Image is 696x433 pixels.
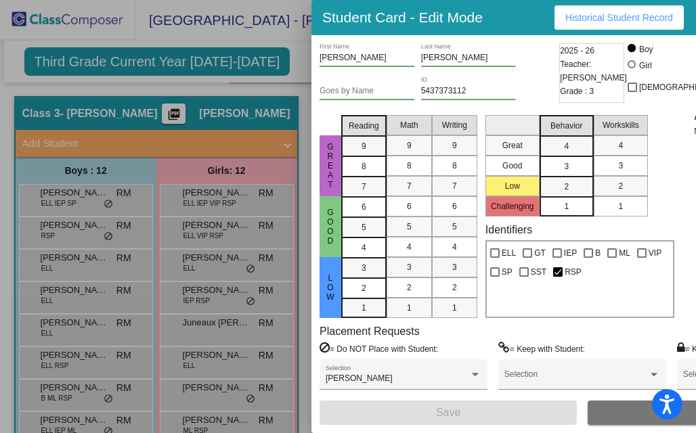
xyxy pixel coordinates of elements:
span: Save [436,407,460,418]
label: Placement Requests [320,325,420,338]
span: 2 [564,181,569,193]
span: 1 [452,302,457,314]
span: 8 [452,160,457,172]
h3: Student Card - Edit Mode [322,9,483,26]
span: B [595,245,601,261]
span: Behavior [550,120,582,132]
input: goes by name [320,87,414,96]
button: Save [320,401,577,425]
button: Historical Student Record [554,5,684,30]
span: 3 [407,261,412,273]
span: 2 [618,180,623,192]
span: 3 [362,262,366,274]
span: 5 [407,221,412,233]
span: 9 [452,139,457,152]
span: 4 [618,139,623,152]
span: 2 [407,281,412,294]
span: 3 [452,261,457,273]
label: = Do NOT Place with Student: [320,342,438,355]
span: 2 [452,281,457,294]
span: 4 [564,140,569,152]
span: Workskills [603,119,639,131]
span: 7 [452,180,457,192]
span: Writing [442,119,467,131]
span: 8 [362,160,366,173]
span: SP [502,264,513,280]
label: = Keep with Student: [498,342,585,355]
span: 3 [564,160,569,173]
span: 6 [407,200,412,212]
input: Enter ID [421,87,516,96]
span: 8 [407,160,412,172]
span: 3 [618,160,623,172]
span: Low [324,273,336,302]
span: GT [534,245,546,261]
span: ML [619,245,630,261]
span: 1 [362,302,366,314]
span: 2025 - 26 [560,44,594,58]
label: Identifiers [485,223,532,236]
span: Math [400,119,418,131]
span: 9 [362,140,366,152]
span: 1 [618,200,623,212]
span: VIP [649,245,661,261]
span: 1 [407,302,412,314]
span: Good [324,208,336,246]
div: Girl [638,60,652,72]
div: Boy [638,43,653,55]
span: 2 [362,282,366,294]
span: IEP [564,245,577,261]
span: Reading [349,120,379,132]
span: Great [324,142,336,189]
span: ELL [502,245,516,261]
span: 6 [452,200,457,212]
span: 5 [452,221,457,233]
span: 9 [407,139,412,152]
span: 5 [362,221,366,233]
span: Grade : 3 [560,85,594,98]
span: 4 [362,242,366,254]
span: 7 [362,181,366,193]
span: 4 [407,241,412,253]
span: RSP [565,264,582,280]
span: [PERSON_NAME] [326,373,393,383]
span: Historical Student Record [565,12,673,23]
span: SST [531,264,546,280]
span: 6 [362,201,366,213]
span: 1 [564,200,569,212]
span: Teacher: [PERSON_NAME] [560,58,627,85]
span: 4 [452,241,457,253]
span: 7 [407,180,412,192]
